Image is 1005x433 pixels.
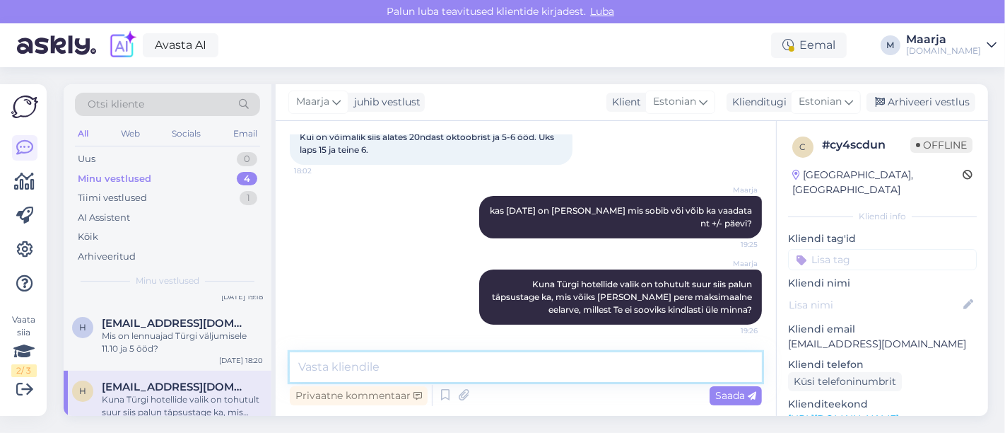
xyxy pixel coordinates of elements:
[79,386,86,396] span: h
[705,325,758,336] span: 19:26
[492,279,754,315] span: Kuna Türgi hotellide valik on tohutult suur siis palun täpsustage ka, mis võiks [PERSON_NAME] per...
[788,276,977,291] p: Kliendi nimi
[75,125,91,143] div: All
[78,191,147,205] div: Tiimi vestlused
[705,185,758,195] span: Maarja
[906,45,981,57] div: [DOMAIN_NAME]
[788,231,977,246] p: Kliendi tag'id
[788,322,977,337] p: Kliendi email
[219,355,263,366] div: [DATE] 18:20
[11,313,37,377] div: Vaata siia
[799,94,842,110] span: Estonian
[79,322,86,333] span: h
[881,35,900,55] div: M
[107,30,137,60] img: explore-ai
[705,258,758,269] span: Maarja
[800,142,806,152] span: c
[910,137,972,153] span: Offline
[221,291,263,302] div: [DATE] 19:18
[653,94,696,110] span: Estonian
[237,172,257,186] div: 4
[788,337,977,352] p: [EMAIL_ADDRESS][DOMAIN_NAME]
[102,381,249,393] span: helenkars1@gmail.com
[715,389,756,402] span: Saada
[789,297,960,313] input: Lisa nimi
[705,239,758,250] span: 19:25
[906,34,981,45] div: Maarja
[294,166,347,176] span: 18:02
[788,249,977,270] input: Lisa tag
[11,96,38,118] img: Askly Logo
[78,230,98,244] div: Kõik
[102,393,263,419] div: Kuna Türgi hotellide valik on tohutult suur siis palun täpsustage ka, mis võiks [PERSON_NAME] per...
[102,330,263,355] div: Mis on lennuajad Türgi väljumisele 11.10 ja 5 ööd?
[78,211,130,225] div: AI Assistent
[771,33,847,58] div: Eemal
[727,95,787,110] div: Klienditugi
[822,137,910,154] div: # cy4scdun
[169,125,204,143] div: Socials
[290,386,428,405] div: Privaatne kommentaar
[296,94,329,110] span: Maarja
[866,93,975,112] div: Arhiveeri vestlus
[240,191,257,205] div: 1
[102,317,249,330] span: helenhoolma@gmail.com
[348,95,421,110] div: juhib vestlust
[11,364,37,377] div: 2 / 3
[237,152,257,166] div: 0
[788,372,902,391] div: Küsi telefoninumbrit
[788,210,977,223] div: Kliendi info
[78,152,95,166] div: Uus
[136,275,199,287] span: Minu vestlused
[88,97,144,112] span: Otsi kliente
[586,5,618,18] span: Luba
[788,357,977,372] p: Kliendi telefon
[906,34,997,57] a: Maarja[DOMAIN_NAME]
[792,168,963,197] div: [GEOGRAPHIC_DATA], [GEOGRAPHIC_DATA]
[230,125,260,143] div: Email
[788,412,899,425] a: [URL][DOMAIN_NAME]
[118,125,143,143] div: Web
[78,250,136,264] div: Arhiveeritud
[143,33,218,57] a: Avasta AI
[490,205,754,229] span: kas [DATE] on [PERSON_NAME] mis sobib või võib ka vaadata nt +/- päevi?
[788,397,977,412] p: Klienditeekond
[606,95,641,110] div: Klient
[78,172,151,186] div: Minu vestlused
